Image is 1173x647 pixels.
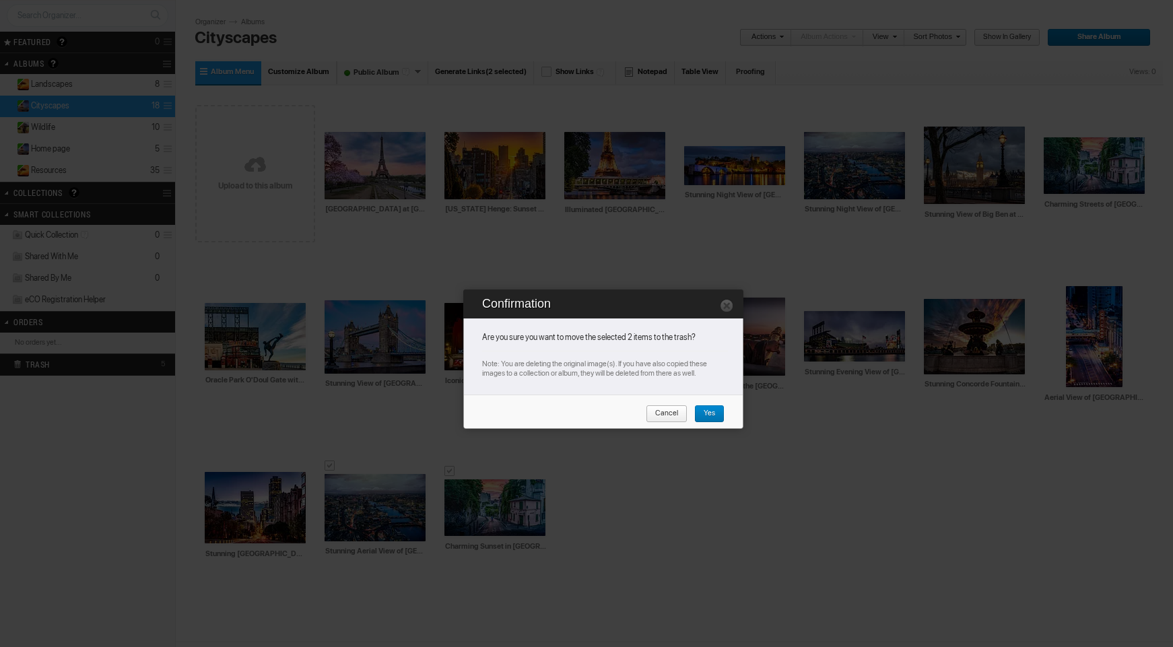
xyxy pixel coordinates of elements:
[482,351,728,378] div: Note: You are deleting the original image(s). If you have also copied these images to a collectio...
[482,287,728,318] h2: Confirmation
[482,318,728,343] div: Are you sure you want to move the selected 2 items to the trash?
[694,405,715,423] span: Yes
[720,298,733,312] a: Close
[646,405,678,423] span: Cancel
[646,405,688,423] a: Cancel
